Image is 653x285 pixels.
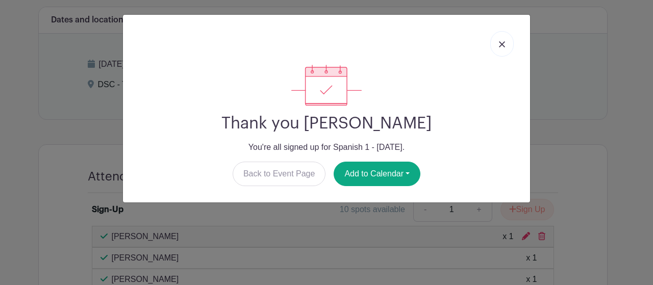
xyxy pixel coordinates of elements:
[233,162,326,186] a: Back to Event Page
[131,141,522,153] p: You're all signed up for Spanish 1 - [DATE].
[131,114,522,133] h2: Thank you [PERSON_NAME]
[499,41,505,47] img: close_button-5f87c8562297e5c2d7936805f587ecaba9071eb48480494691a3f1689db116b3.svg
[334,162,420,186] button: Add to Calendar
[291,65,362,106] img: signup_complete-c468d5dda3e2740ee63a24cb0ba0d3ce5d8a4ecd24259e683200fb1569d990c8.svg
